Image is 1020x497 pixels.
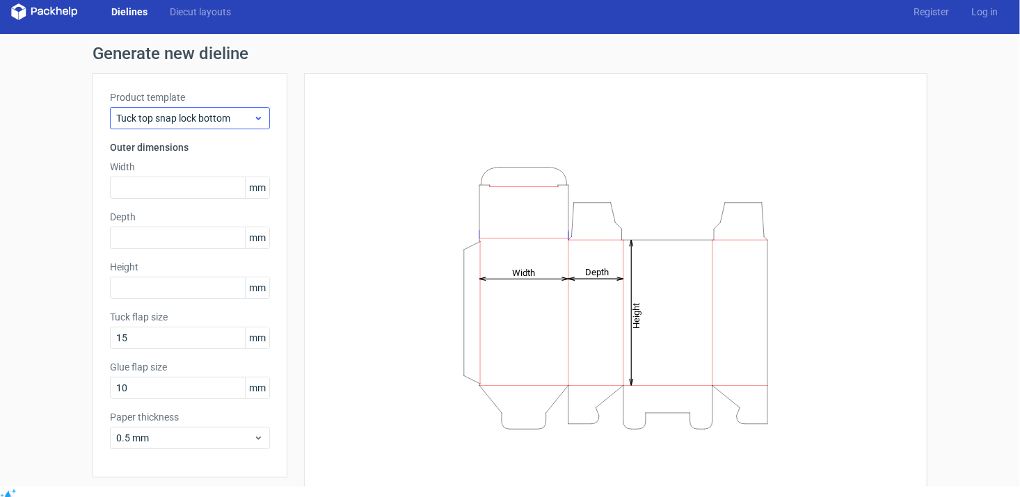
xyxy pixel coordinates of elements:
[110,140,270,154] h3: Outer dimensions
[100,5,159,19] a: Dielines
[110,310,270,324] label: Tuck flap size
[110,410,270,424] label: Paper thickness
[245,377,269,398] span: mm
[960,5,1009,19] a: Log in
[245,227,269,248] span: mm
[245,277,269,298] span: mm
[93,45,927,62] h1: Generate new dieline
[110,260,270,274] label: Height
[110,160,270,174] label: Width
[116,431,253,445] span: 0.5 mm
[245,327,269,348] span: mm
[902,5,960,19] a: Register
[110,210,270,224] label: Depth
[512,267,535,277] tspan: Width
[116,111,253,125] span: Tuck top snap lock bottom
[245,177,269,198] span: mm
[110,360,270,374] label: Glue flap size
[585,267,609,277] tspan: Depth
[159,5,242,19] a: Diecut layouts
[110,90,270,104] label: Product template
[631,302,642,328] tspan: Height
